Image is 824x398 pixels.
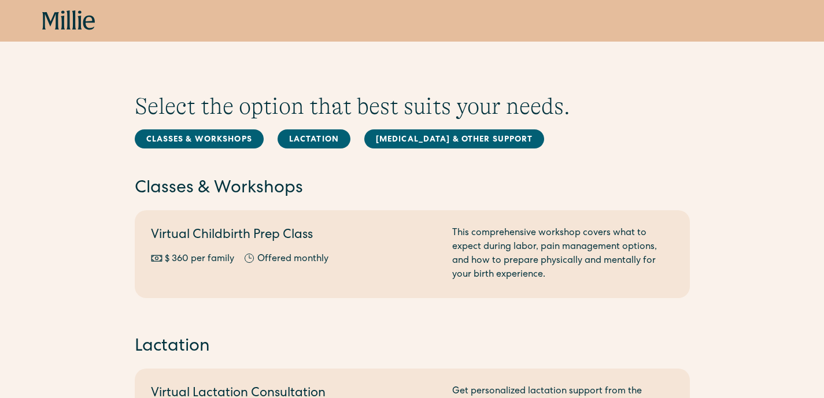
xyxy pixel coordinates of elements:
div: Offered monthly [257,252,328,266]
h2: Lactation [135,335,690,359]
div: This comprehensive workshop covers what to expect during labor, pain management options, and how ... [452,226,674,282]
h2: Classes & Workshops [135,177,690,201]
h2: Virtual Childbirth Prep Class [151,226,438,246]
div: $ 360 per family [165,252,234,266]
a: Lactation [278,129,350,148]
a: Classes & Workshops [135,129,264,148]
a: Virtual Childbirth Prep Class$ 360 per familyOffered monthlyThis comprehensive workshop covers wh... [135,210,690,298]
a: [MEDICAL_DATA] & Other Support [364,129,545,148]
